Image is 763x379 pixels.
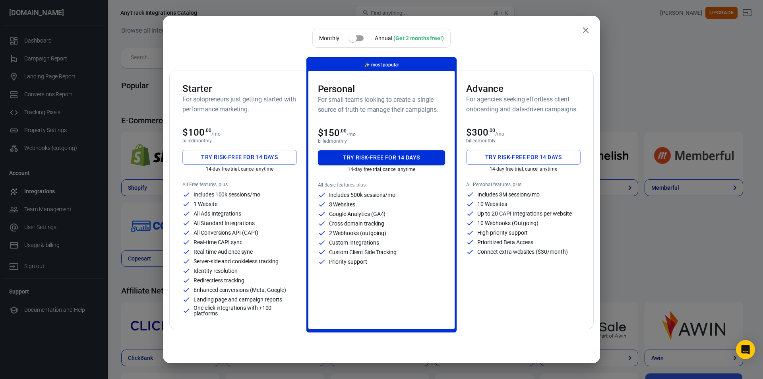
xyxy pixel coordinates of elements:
p: Includes 100k sessions/mo [194,192,260,197]
p: Custom Client Side Tracking [329,249,397,255]
div: (Get 2 months free!) [393,35,444,41]
span: magic [364,62,370,68]
p: Cross domain tracking [329,221,384,226]
h6: For agencies seeking effortless client onboarding and data-driven campaigns. [466,94,581,114]
sup: .00 [340,128,347,134]
button: close [578,22,594,38]
p: Google Analytics (GA4) [329,211,386,217]
p: 10 Webhooks (Outgoing) [477,220,538,226]
p: 14-day free trial, cancel anytime [466,166,581,172]
p: All Conversions API (CAPI) [194,230,258,235]
p: billed monthly [318,138,445,144]
span: $100 [182,127,211,138]
span: $300 [466,127,495,138]
p: Prioritized Beta Access [477,239,533,245]
button: Try risk-free for 14 days [182,150,297,165]
p: /mo [347,132,356,137]
p: One click integrations with +100 platforms [194,305,297,316]
h6: For small teams looking to create a single source of truth to manage their campaigns. [318,95,445,115]
p: Redirectless tracking [194,278,244,283]
button: Try risk-free for 14 days [466,150,581,165]
p: /mo [211,131,221,137]
div: Open Intercom Messenger [736,340,755,359]
p: Up to 20 CAPI Integrations per website [477,211,571,216]
p: 3 Websites [329,202,356,207]
p: /mo [495,131,504,137]
sup: .00 [205,128,211,133]
p: 1 Website [194,201,217,207]
p: Connect extra websites ($30/month) [477,249,567,255]
p: Custom integrations [329,240,379,245]
p: All Free features, plus: [182,182,297,187]
p: Includes 3M sessions/mo [477,192,540,197]
h3: Frequently Asked Questions [232,361,531,372]
h3: Advance [466,83,581,94]
p: High priority support [477,230,528,235]
p: billed monthly [466,138,581,144]
button: Try risk-free for 14 days [318,150,445,165]
p: Server-side and cookieless tracking [194,258,279,264]
p: 14-day free trial, cancel anytime [182,166,297,172]
p: All Basic features, plus: [318,182,445,188]
sup: .00 [488,128,495,133]
p: 10 Websites [477,201,507,207]
p: Enhanced conversions (Meta, Google) [194,287,286,293]
p: All Personal features, plus: [466,182,581,187]
p: Landing page and campaign reports [194,297,282,302]
p: 2 Webhooks (outgoing) [329,230,386,236]
p: 14-day free trial, cancel anytime [318,167,445,172]
p: All Ads Integrations [194,211,241,216]
p: Real-time Audience sync [194,249,253,255]
h3: Starter [182,83,297,94]
p: Monthly [319,34,339,43]
p: All Standard Integrations [194,220,255,226]
p: Real-time CAPI sync [194,239,242,245]
h6: For solopreneurs just getting started with performance marketing. [182,94,297,114]
h3: Personal [318,84,445,95]
div: Annual [375,34,444,43]
p: most popular [364,61,399,69]
p: Priority support [329,259,367,264]
span: $150 [318,127,347,138]
p: billed monthly [182,138,297,144]
p: Includes 500k sessions/mo [329,192,396,198]
p: Identity resolution [194,268,238,274]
